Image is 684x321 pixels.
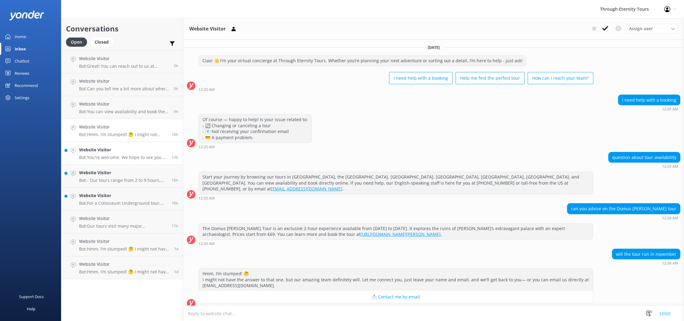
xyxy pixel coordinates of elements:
a: Website VisitorBot:For a Colosseum Underground tour, you can consider the "Private Colosseum Unde... [61,188,183,211]
div: Of course — happy to help! Is your issue related to: - 🔄 Changing or canceling a tour - 📧 Not rec... [199,114,311,142]
button: How can I reach your team? [528,72,593,84]
div: Sep 29 2025 12:35am (UTC +02:00) Europe/Amsterdam [618,107,680,111]
div: will the tour run in november [612,249,680,259]
div: question about tour availability [609,152,680,163]
span: Sep 28 2025 01:16am (UTC +02:00) Europe/Amsterdam [174,269,178,274]
a: [URL][DOMAIN_NAME][PERSON_NAME]. [360,231,442,237]
h4: Website Visitor [79,124,167,130]
div: Ciao! 👋 I'm your virtual concierge at Through Eternity Tours. Whether you’re planning your next a... [199,56,526,66]
strong: 12:35 AM [198,197,215,200]
p: Bot: Our tours visit many major [DEMOGRAPHIC_DATA] in [GEOGRAPHIC_DATA], but access to the [GEOGR... [79,223,167,229]
a: Website VisitorBot:- Our tours range from 2 to 9 hours, depending on the experience you choose. -... [61,165,183,188]
div: Chatbot [15,55,30,67]
h4: Website Visitor [79,101,169,107]
div: Sep 29 2025 12:36am (UTC +02:00) Europe/Amsterdam [567,216,680,220]
a: Website VisitorBot:Hmm, I’m stumped! 🤔 I might not have the answer to that one, but our amazing t... [61,119,183,142]
div: Help [27,303,35,315]
h4: Website Visitor [79,238,169,245]
span: Sep 28 2025 07:50pm (UTC +02:00) Europe/Amsterdam [172,178,178,183]
div: Sep 29 2025 12:35am (UTC +02:00) Europe/Amsterdam [198,87,593,92]
div: Sep 29 2025 12:36am (UTC +02:00) Europe/Amsterdam [198,241,593,246]
div: Assign User [626,24,678,34]
h4: Website Visitor [79,261,169,268]
div: I need help with a booking [618,95,680,105]
h3: Website Visitor [189,25,226,33]
div: Settings [15,92,29,104]
h4: Website Visitor [79,55,169,62]
p: Bot: - Our tours range from 2 to 9 hours, depending on the experience you choose. - For specific ... [79,178,167,183]
a: Open [66,38,90,45]
div: Sep 29 2025 12:36am (UTC +02:00) Europe/Amsterdam [198,305,593,309]
a: Website VisitorBot:Hmm, I’m stumped! 🤔 I might not have the answer to that one, but our amazing t... [61,256,183,279]
h2: Conversations [66,23,178,34]
div: Reviews [15,67,29,79]
div: Start your journey by browsing our tours in [GEOGRAPHIC_DATA], the [GEOGRAPHIC_DATA], [GEOGRAPHIC... [199,172,593,194]
p: Bot: Great! You can reach out to us at [EMAIL_ADDRESS][DOMAIN_NAME]. Our team will be happy to as... [79,63,169,69]
strong: 12:36 AM [662,261,678,265]
div: Sep 29 2025 12:36am (UTC +02:00) Europe/Amsterdam [612,261,680,265]
strong: 12:35 AM [662,107,678,111]
strong: 12:36 AM [198,242,215,246]
div: Sep 29 2025 12:35am (UTC +02:00) Europe/Amsterdam [198,196,593,200]
strong: 12:36 AM [662,216,678,220]
p: Bot: Hmm, I’m stumped! 🤔 I might not have the answer to that one, but our amazing team definitely... [79,269,169,275]
span: Sep 29 2025 12:36am (UTC +02:00) Europe/Amsterdam [172,132,178,137]
a: Website VisitorBot:You can view availability and book the Essential Venice Tour directly online a... [61,96,183,119]
span: Assign user [629,25,653,32]
a: Website VisitorBot:Hmm, I’m stumped! 🤔 I might not have the answer to that one, but our amazing t... [61,233,183,256]
a: Website VisitorBot:Our tours visit many major [DEMOGRAPHIC_DATA] in [GEOGRAPHIC_DATA], but access... [61,211,183,233]
div: Sep 29 2025 12:35am (UTC +02:00) Europe/Amsterdam [608,164,680,168]
a: Website VisitorBot:You're welcome. We hope to see you at Through Eternity Tours soon!13h [61,142,183,165]
strong: 12:35 AM [198,88,215,92]
div: Support Docs [19,290,44,303]
button: 📩 Contact me by email [199,291,593,303]
p: Bot: For a Colosseum Underground tour, you can consider the "Private Colosseum Underground Tour w... [79,200,167,206]
p: Bot: Can you tell me a bit more about where you are going? We have an amazing array of group and ... [79,86,169,92]
span: [DATE] [424,45,443,50]
div: Home [15,31,26,43]
span: Sep 29 2025 05:46am (UTC +02:00) Europe/Amsterdam [174,86,178,91]
span: Sep 28 2025 06:44pm (UTC +02:00) Europe/Amsterdam [172,200,178,206]
a: Closed [90,38,116,45]
span: Sep 29 2025 01:34am (UTC +02:00) Europe/Amsterdam [174,109,178,114]
div: Inbox [15,43,26,55]
div: Closed [90,38,113,47]
h4: Website Visitor [79,146,167,153]
div: Sep 29 2025 12:35am (UTC +02:00) Europe/Amsterdam [198,145,312,149]
p: Bot: You're welcome. We hope to see you at Through Eternity Tours soon! [79,155,167,160]
strong: 12:35 AM [198,145,215,149]
h4: Website Visitor [79,78,169,85]
div: The Domus [PERSON_NAME] Tour is an exclusive 2-hour experience available from [DATE] to [DATE]. I... [199,223,593,240]
div: can you advise on the Domus [PERSON_NAME] tour [567,204,680,214]
button: I need help with a booking [389,72,453,84]
p: Bot: Hmm, I’m stumped! 🤔 I might not have the answer to that one, but our amazing team definitely... [79,132,167,137]
h4: Website Visitor [79,169,167,176]
h4: Website Visitor [79,215,167,222]
h4: Website Visitor [79,192,167,199]
span: Sep 28 2025 07:49am (UTC +02:00) Europe/Amsterdam [174,246,178,251]
p: Bot: Hmm, I’m stumped! 🤔 I might not have the answer to that one, but our amazing team definitely... [79,246,169,252]
div: Recommend [15,79,38,92]
a: Website VisitorBot:Great! You can reach out to us at [EMAIL_ADDRESS][DOMAIN_NAME]. Our team will ... [61,50,183,73]
span: Sep 28 2025 05:51pm (UTC +02:00) Europe/Amsterdam [172,223,178,229]
a: Website VisitorBot:Can you tell me a bit more about where you are going? We have an amazing array... [61,73,183,96]
span: Sep 28 2025 09:18pm (UTC +02:00) Europe/Amsterdam [172,155,178,160]
div: Hmm, I’m stumped! 🤔 I might not have the answer to that one, but our amazing team definitely will... [199,269,593,291]
button: Help me find the perfect tour [456,72,525,84]
strong: 12:35 AM [662,165,678,168]
a: [EMAIL_ADDRESS][DOMAIN_NAME] [271,186,342,192]
div: Open [66,38,87,47]
p: Bot: You can view availability and book the Essential Venice Tour directly online at [URL][DOMAIN... [79,109,169,114]
span: Sep 29 2025 08:15am (UTC +02:00) Europe/Amsterdam [174,63,178,68]
img: yonder-white-logo.png [9,10,44,20]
